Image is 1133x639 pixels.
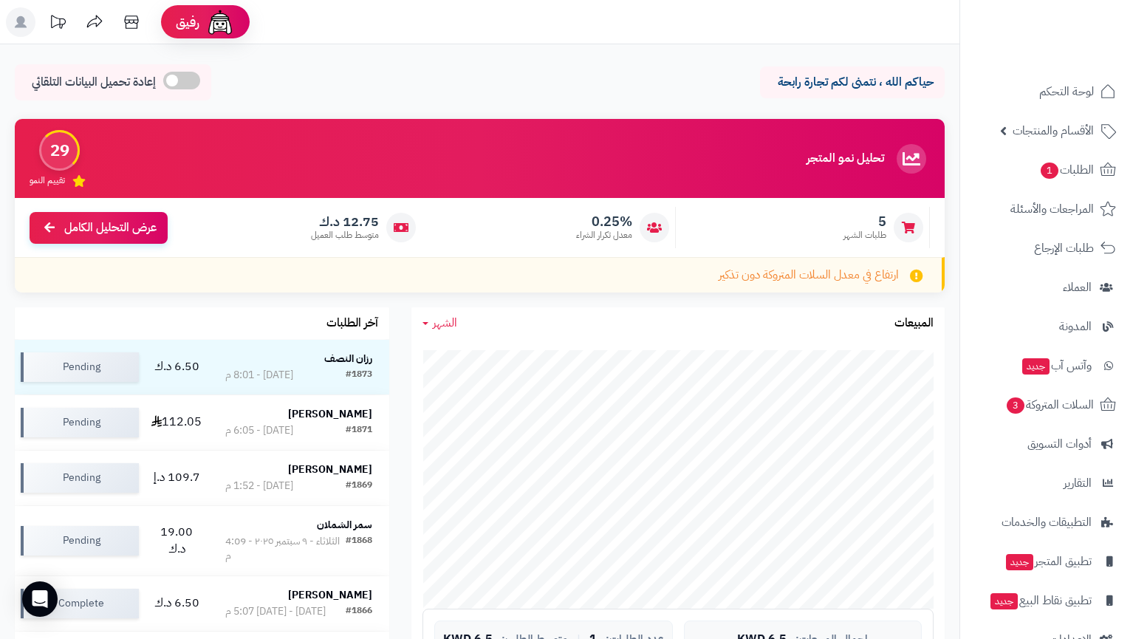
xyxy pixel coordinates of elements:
div: Complete [21,589,139,618]
span: تقييم النمو [30,174,65,187]
div: #1873 [346,368,372,383]
td: 6.50 د.ك [145,340,208,394]
span: جديد [990,593,1018,609]
div: #1869 [346,479,372,493]
strong: [PERSON_NAME] [288,587,372,603]
div: Pending [21,408,139,437]
div: Pending [21,526,139,556]
img: ai-face.png [205,7,235,37]
a: تحديثات المنصة [39,7,76,41]
div: Pending [21,463,139,493]
a: وآتس آبجديد [969,348,1124,383]
a: تطبيق المتجرجديد [969,544,1124,579]
a: العملاء [969,270,1124,305]
span: جديد [1022,358,1050,375]
a: طلبات الإرجاع [969,230,1124,266]
a: المدونة [969,309,1124,344]
a: السلات المتروكة3 [969,387,1124,423]
div: #1868 [346,534,372,564]
span: وآتس آب [1021,355,1092,376]
p: حياكم الله ، نتمنى لكم تجارة رابحة [771,74,934,91]
a: عرض التحليل الكامل [30,212,168,244]
span: 1 [1041,163,1058,179]
h3: تحليل نمو المتجر [807,152,884,165]
div: [DATE] - [DATE] 5:07 م [225,604,326,619]
div: Pending [21,352,139,382]
a: تطبيق نقاط البيعجديد [969,583,1124,618]
td: 6.50 د.ك [145,576,208,631]
div: الثلاثاء - ٩ سبتمبر ٢٠٢٥ - 4:09 م [225,534,346,564]
a: الشهر [422,315,457,332]
td: 19.00 د.ك [145,506,208,575]
span: طلبات الشهر [843,229,886,242]
h3: آخر الطلبات [326,317,378,330]
span: جديد [1006,554,1033,570]
span: 0.25% [576,213,632,230]
span: طلبات الإرجاع [1034,238,1094,259]
a: الطلبات1 [969,152,1124,188]
strong: رزان النصف [324,351,372,366]
h3: المبيعات [894,317,934,330]
span: العملاء [1063,277,1092,298]
span: السلات المتروكة [1005,394,1094,415]
span: ارتفاع في معدل السلات المتروكة دون تذكير [719,267,899,284]
a: المراجعات والأسئلة [969,191,1124,227]
span: الشهر [433,314,457,332]
a: التقارير [969,465,1124,501]
span: الطلبات [1039,160,1094,180]
span: أدوات التسويق [1027,434,1092,454]
span: معدل تكرار الشراء [576,229,632,242]
span: تطبيق نقاط البيع [989,590,1092,611]
span: عرض التحليل الكامل [64,219,157,236]
span: 3 [1007,397,1024,414]
span: التقارير [1064,473,1092,493]
div: [DATE] - 8:01 م [225,368,293,383]
span: 5 [843,213,886,230]
span: التطبيقات والخدمات [1002,512,1092,533]
span: إعادة تحميل البيانات التلقائي [32,74,156,91]
td: 109.7 د.إ [145,451,208,505]
a: التطبيقات والخدمات [969,505,1124,540]
span: المدونة [1059,316,1092,337]
div: [DATE] - 1:52 م [225,479,293,493]
div: [DATE] - 6:05 م [225,423,293,438]
a: لوحة التحكم [969,74,1124,109]
span: لوحة التحكم [1039,81,1094,102]
strong: سمر الشملان [317,517,372,533]
div: #1866 [346,604,372,619]
span: رفيق [176,13,199,31]
a: أدوات التسويق [969,426,1124,462]
strong: [PERSON_NAME] [288,406,372,422]
span: تطبيق المتجر [1004,551,1092,572]
div: #1871 [346,423,372,438]
span: المراجعات والأسئلة [1010,199,1094,219]
div: Open Intercom Messenger [22,581,58,617]
td: 112.05 [145,395,208,450]
strong: [PERSON_NAME] [288,462,372,477]
span: متوسط طلب العميل [311,229,379,242]
span: 12.75 د.ك [311,213,379,230]
span: الأقسام والمنتجات [1013,120,1094,141]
